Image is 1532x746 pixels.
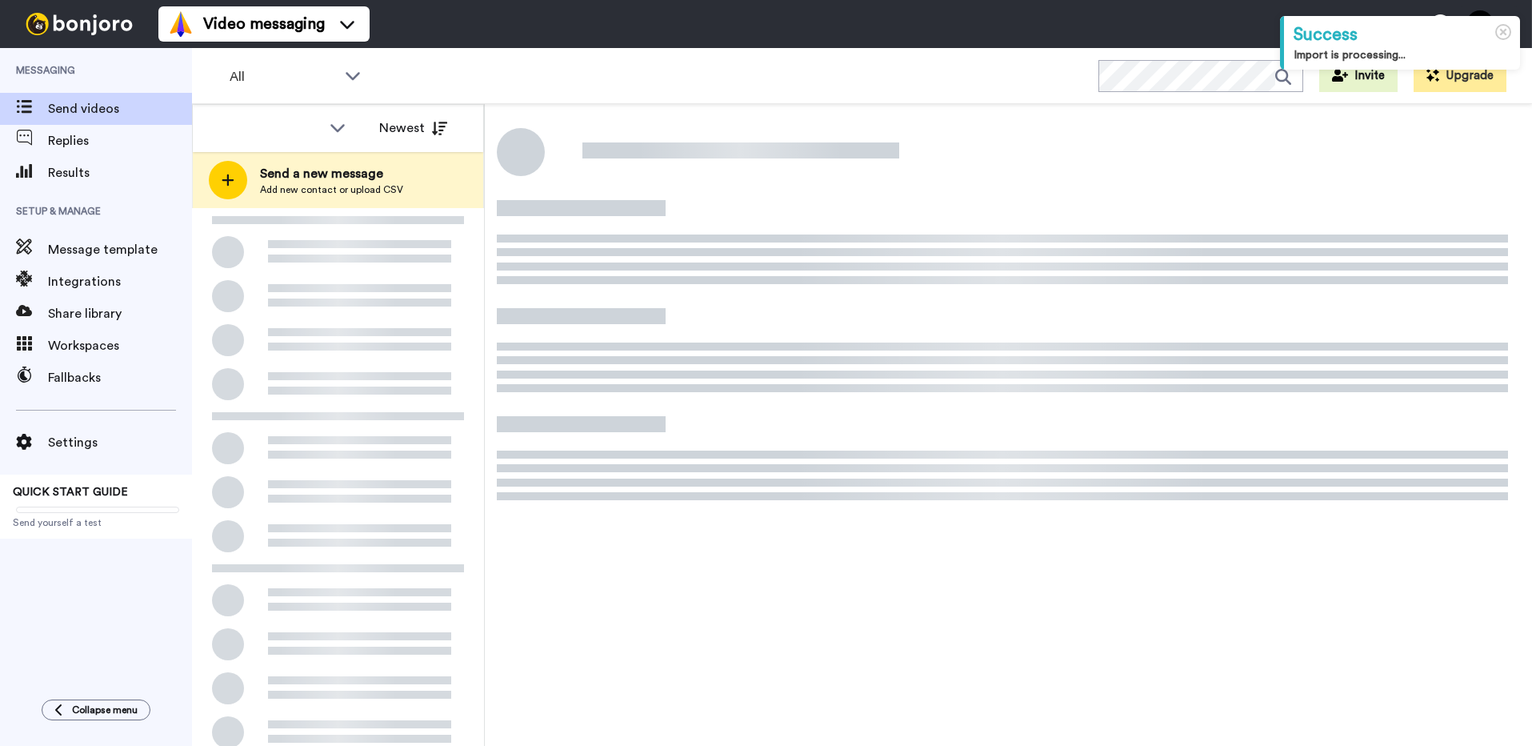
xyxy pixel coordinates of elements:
[13,487,128,498] span: QUICK START GUIDE
[1294,22,1510,47] div: Success
[48,240,192,259] span: Message template
[48,131,192,150] span: Replies
[367,112,459,144] button: Newest
[13,516,179,529] span: Send yourself a test
[48,99,192,118] span: Send videos
[1414,60,1506,92] button: Upgrade
[168,11,194,37] img: vm-color.svg
[230,67,337,86] span: All
[48,163,192,182] span: Results
[1319,60,1398,92] button: Invite
[48,304,192,323] span: Share library
[19,13,139,35] img: bj-logo-header-white.svg
[48,336,192,355] span: Workspaces
[42,700,150,720] button: Collapse menu
[72,704,138,716] span: Collapse menu
[1294,47,1510,63] div: Import is processing...
[48,368,192,387] span: Fallbacks
[260,164,403,183] span: Send a new message
[260,183,403,196] span: Add new contact or upload CSV
[48,433,192,452] span: Settings
[203,13,325,35] span: Video messaging
[48,272,192,291] span: Integrations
